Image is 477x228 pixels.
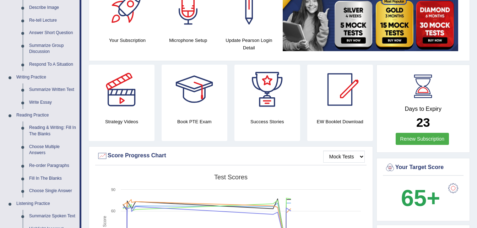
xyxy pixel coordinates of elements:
h4: Success Stories [234,118,300,125]
h4: Days to Expiry [385,106,462,112]
h4: Your Subscription [101,37,154,44]
h4: Microphone Setup [161,37,215,44]
a: Reading Practice [13,109,80,122]
a: Writing Practice [13,71,80,84]
a: Summarize Group Discussion [26,39,80,58]
a: Answer Short Question [26,27,80,39]
a: Fill In The Blanks [26,172,80,185]
a: Summarize Spoken Text [26,210,80,223]
a: Write Essay [26,96,80,109]
a: Reading & Writing: Fill In The Blanks [26,121,80,140]
a: Re-order Paragraphs [26,159,80,172]
tspan: Test scores [214,174,248,181]
text: 90 [111,188,115,192]
h4: EW Booklet Download [307,118,373,125]
h4: Book PTE Exam [162,118,227,125]
a: Choose Single Answer [26,185,80,197]
a: Re-tell Lecture [26,14,80,27]
a: Summarize Written Text [26,83,80,96]
tspan: Score [102,216,107,227]
div: Score Progress Chart [97,151,365,161]
div: Your Target Score [385,162,462,173]
a: Renew Subscription [396,133,449,145]
a: Listening Practice [13,197,80,210]
a: Describe Image [26,1,80,14]
a: Choose Multiple Answers [26,141,80,159]
b: 65+ [401,185,440,211]
text: 60 [111,209,115,213]
b: 23 [416,115,430,129]
h4: Strategy Videos [89,118,155,125]
h4: Update Pearson Login Detail [222,37,276,51]
a: Respond To A Situation [26,58,80,71]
